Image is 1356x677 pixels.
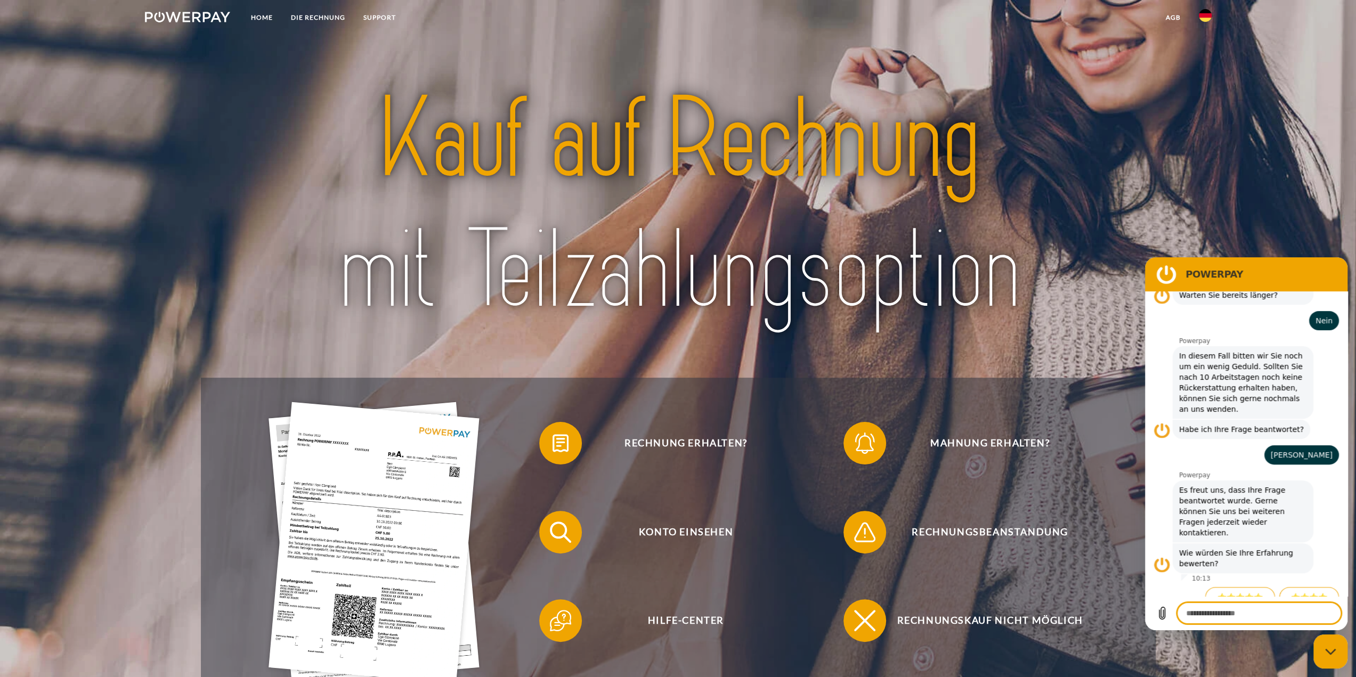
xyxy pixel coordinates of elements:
[539,511,816,553] button: Konto einsehen
[547,607,574,634] img: qb_help.svg
[843,511,1120,553] button: Rechnungsbeanstandung
[859,511,1120,553] span: Rechnungsbeanstandung
[256,68,1100,342] img: title-powerpay_de.svg
[1313,634,1347,668] iframe: Schaltfläche zum Öffnen des Messaging-Fensters; Konversation läuft
[539,422,816,464] button: Rechnung erhalten?
[555,422,816,464] span: Rechnung erhalten?
[547,430,574,456] img: qb_bill.svg
[859,599,1120,642] span: Rechnungskauf nicht möglich
[851,430,878,456] img: qb_bell.svg
[1157,8,1190,27] a: agb
[555,511,816,553] span: Konto einsehen
[851,519,878,545] img: qb_warning.svg
[843,599,1120,642] button: Rechnungskauf nicht möglich
[539,599,816,642] button: Hilfe-Center
[1145,257,1347,630] iframe: Messaging-Fenster
[859,422,1120,464] span: Mahnung erhalten?
[1199,9,1212,22] img: de
[843,422,1120,464] button: Mahnung erhalten?
[281,8,354,27] a: DIE RECHNUNG
[851,607,878,634] img: qb_close.svg
[354,8,404,27] a: SUPPORT
[145,12,231,22] img: logo-powerpay-white.svg
[547,519,574,545] img: qb_search.svg
[555,599,816,642] span: Hilfe-Center
[241,8,281,27] a: Home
